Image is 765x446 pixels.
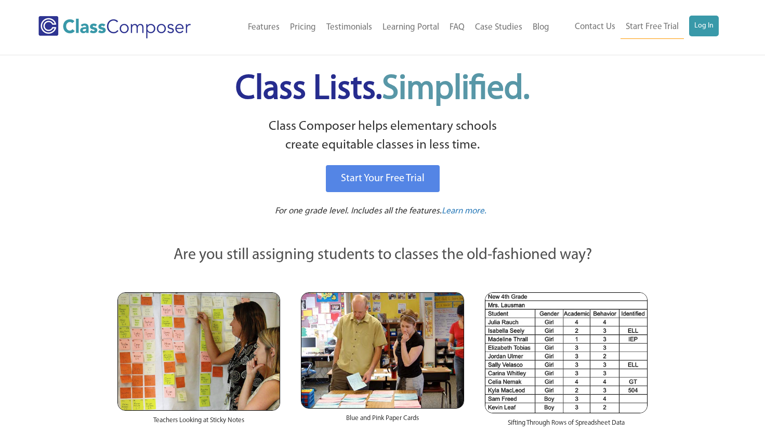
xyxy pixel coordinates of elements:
a: Testimonials [321,16,377,39]
a: Pricing [285,16,321,39]
a: Features [243,16,285,39]
a: Start Free Trial [621,16,684,39]
img: Spreadsheets [485,292,648,413]
span: Simplified. [382,73,530,106]
nav: Header Menu [555,16,719,39]
a: Learning Portal [377,16,444,39]
p: Are you still assigning students to classes the old-fashioned way? [117,244,648,267]
div: Teachers Looking at Sticky Notes [117,411,280,436]
img: Class Composer [38,16,191,38]
a: Start Your Free Trial [326,165,440,192]
a: Case Studies [470,16,527,39]
a: Contact Us [570,16,621,38]
a: FAQ [444,16,470,39]
a: Log In [689,16,719,36]
span: Class Lists. [235,73,530,106]
nav: Header Menu [218,16,555,39]
div: Sifting Through Rows of Spreadsheet Data [485,413,648,438]
p: Class Composer helps elementary schools create equitable classes in less time. [116,117,649,155]
span: Start Your Free Trial [341,173,425,184]
span: For one grade level. Includes all the features. [275,207,442,215]
img: Blue and Pink Paper Cards [301,292,464,408]
div: Blue and Pink Paper Cards [301,409,464,434]
img: Teachers Looking at Sticky Notes [117,292,280,411]
a: Learn more. [442,205,486,218]
span: Learn more. [442,207,486,215]
a: Blog [527,16,555,39]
